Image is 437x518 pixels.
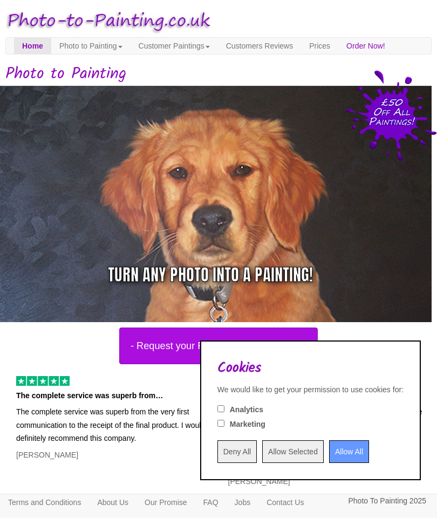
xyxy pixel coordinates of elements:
[227,494,259,510] a: Jobs
[136,494,195,510] a: Our Promise
[230,419,265,430] label: Marketing
[131,38,218,54] a: Customer Paintings
[338,38,393,54] a: Order Now!
[217,360,404,376] h2: Cookies
[345,70,437,161] img: 50 pound price drop
[262,440,324,463] input: Allow Selected
[218,38,301,54] a: Customers Reviews
[5,65,432,83] h1: Photo to Painting
[329,440,369,463] input: Allow All
[228,475,424,488] p: [PERSON_NAME]
[51,38,131,54] a: Photo to Painting
[16,376,70,386] img: 5 of out 5 stars
[16,405,212,445] p: The complete service was superb from the very first communication to the receipt of the final pro...
[16,389,212,403] p: The complete service was superb from…
[89,494,136,510] a: About Us
[16,448,212,462] p: [PERSON_NAME]
[14,38,51,54] a: Home
[348,494,426,508] p: Photo To Painting 2025
[119,328,318,364] button: - Request your FREE mock-up [DATE]! -
[301,38,338,54] a: Prices
[258,494,312,510] a: Contact Us
[217,440,257,463] input: Deny All
[195,494,227,510] a: FAQ
[230,404,263,415] label: Analytics
[217,384,404,395] div: We would like to get your permission to use cookies for:
[108,263,313,287] div: Turn any photo into a painting!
